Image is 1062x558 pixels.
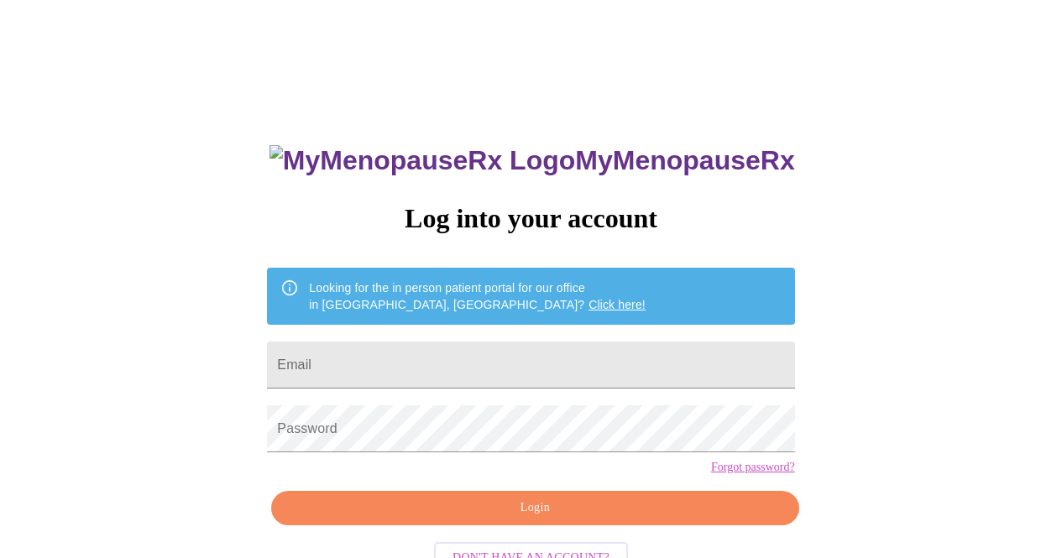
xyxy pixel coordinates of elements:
[267,203,794,234] h3: Log into your account
[269,145,795,176] h3: MyMenopauseRx
[271,491,798,525] button: Login
[290,498,779,519] span: Login
[309,273,646,320] div: Looking for the in person patient portal for our office in [GEOGRAPHIC_DATA], [GEOGRAPHIC_DATA]?
[589,298,646,311] a: Click here!
[269,145,575,176] img: MyMenopauseRx Logo
[711,461,795,474] a: Forgot password?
